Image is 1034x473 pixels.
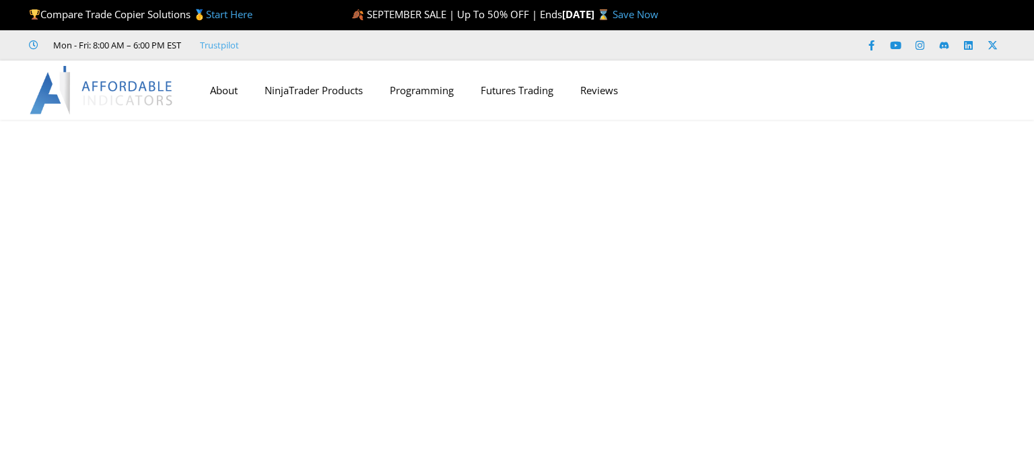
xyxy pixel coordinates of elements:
[197,75,251,106] a: About
[562,7,613,21] strong: [DATE] ⌛
[467,75,567,106] a: Futures Trading
[29,7,252,21] span: Compare Trade Copier Solutions 🥇
[567,75,631,106] a: Reviews
[50,37,181,53] span: Mon - Fri: 8:00 AM – 6:00 PM EST
[197,75,807,106] nav: Menu
[251,75,376,106] a: NinjaTrader Products
[206,7,252,21] a: Start Here
[613,7,658,21] a: Save Now
[30,9,40,20] img: 🏆
[200,37,239,53] a: Trustpilot
[376,75,467,106] a: Programming
[351,7,562,21] span: 🍂 SEPTEMBER SALE | Up To 50% OFF | Ends
[30,66,174,114] img: LogoAI | Affordable Indicators – NinjaTrader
